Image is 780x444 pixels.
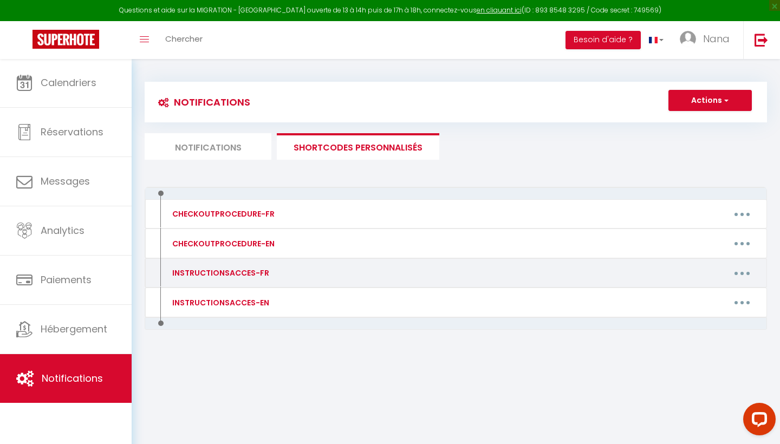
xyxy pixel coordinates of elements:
[170,297,269,309] div: INSTRUCTIONSACCES-EN
[170,208,275,220] div: CHECKOUTPROCEDURE-FR
[755,33,768,47] img: logout
[41,125,103,139] span: Réservations
[277,133,439,160] li: SHORTCODES PERSONNALISÉS
[145,133,271,160] li: Notifications
[157,21,211,59] a: Chercher
[565,31,641,49] button: Besoin d'aide ?
[734,399,780,444] iframe: LiveChat chat widget
[477,5,522,15] a: en cliquant ici
[41,273,92,286] span: Paiements
[41,174,90,188] span: Messages
[165,33,203,44] span: Chercher
[41,76,96,89] span: Calendriers
[42,371,103,385] span: Notifications
[680,31,696,47] img: ...
[170,267,269,279] div: INSTRUCTIONSACCES-FR
[32,30,99,49] img: Super Booking
[153,90,250,114] h3: Notifications
[703,32,730,45] span: Nana
[41,322,107,336] span: Hébergement
[672,21,743,59] a: ... Nana
[668,90,752,112] button: Actions
[170,238,275,250] div: CHECKOUTPROCEDURE-EN
[41,224,84,237] span: Analytics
